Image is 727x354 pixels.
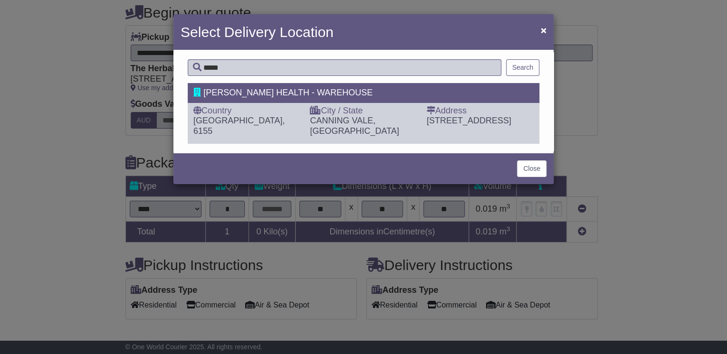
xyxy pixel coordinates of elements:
span: [STREET_ADDRESS] [427,116,511,125]
span: × [541,25,546,36]
button: Close [536,20,551,40]
span: [GEOGRAPHIC_DATA], 6155 [193,116,285,136]
h4: Select Delivery Location [181,21,334,43]
span: [PERSON_NAME] HEALTH - WAREHOUSE [203,88,373,97]
button: Search [506,59,539,76]
div: Address [427,106,534,116]
div: Country [193,106,300,116]
div: City / State [310,106,417,116]
span: CANNING VALE, [GEOGRAPHIC_DATA] [310,116,399,136]
button: Close [517,160,546,177]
